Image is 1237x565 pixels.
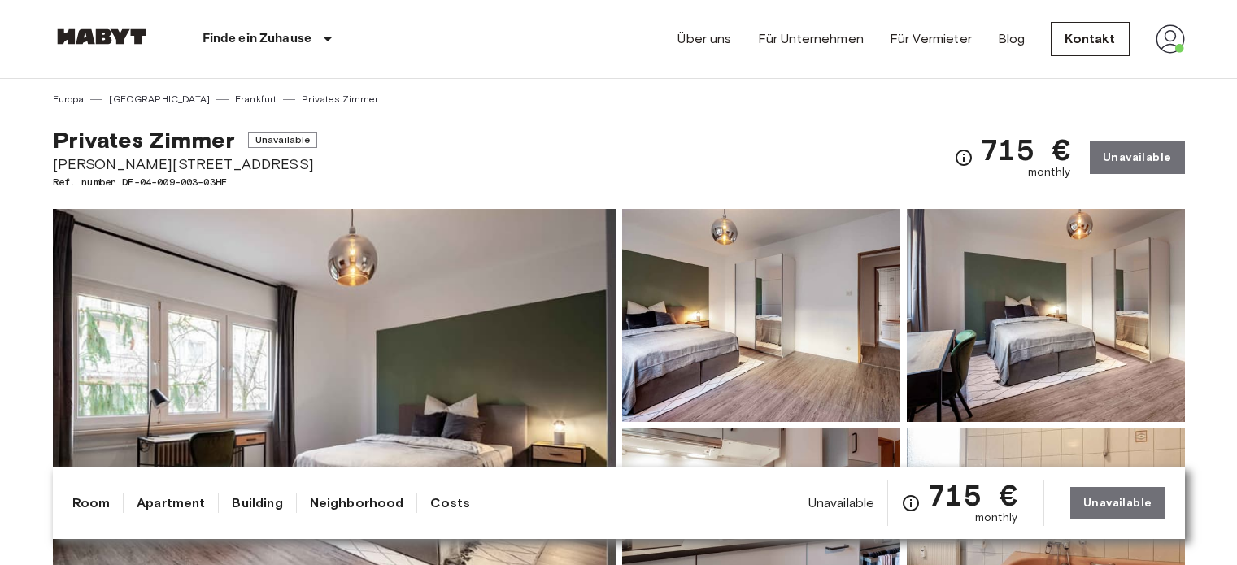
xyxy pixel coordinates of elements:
[975,510,1017,526] span: monthly
[72,493,111,513] a: Room
[232,493,282,513] a: Building
[677,29,731,49] a: Über uns
[1051,22,1129,56] a: Kontakt
[53,126,235,154] span: Privates Zimmer
[310,493,404,513] a: Neighborhood
[53,154,318,175] span: [PERSON_NAME][STREET_ADDRESS]
[758,29,864,49] a: Für Unternehmen
[901,493,921,513] svg: Check cost overview for full price breakdown. Please note that discounts apply to new joiners onl...
[235,92,277,106] a: Frankfurt
[53,175,318,189] span: Ref. number DE-04-009-003-03HF
[430,493,470,513] a: Costs
[302,92,378,106] a: Privates Zimmer
[137,493,205,513] a: Apartment
[53,28,150,45] img: Habyt
[622,209,900,422] img: Picture of unit DE-04-009-003-03HF
[1028,164,1070,180] span: monthly
[954,148,973,167] svg: Check cost overview for full price breakdown. Please note that discounts apply to new joiners onl...
[927,480,1017,510] span: 715 €
[1156,24,1185,54] img: avatar
[890,29,972,49] a: Für Vermieter
[808,494,875,512] span: Unavailable
[980,135,1070,164] span: 715 €
[907,209,1185,422] img: Picture of unit DE-04-009-003-03HF
[109,92,210,106] a: [GEOGRAPHIC_DATA]
[53,92,85,106] a: Europa
[203,29,312,49] p: Finde ein Zuhause
[998,29,1026,49] a: Blog
[248,132,318,148] span: Unavailable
